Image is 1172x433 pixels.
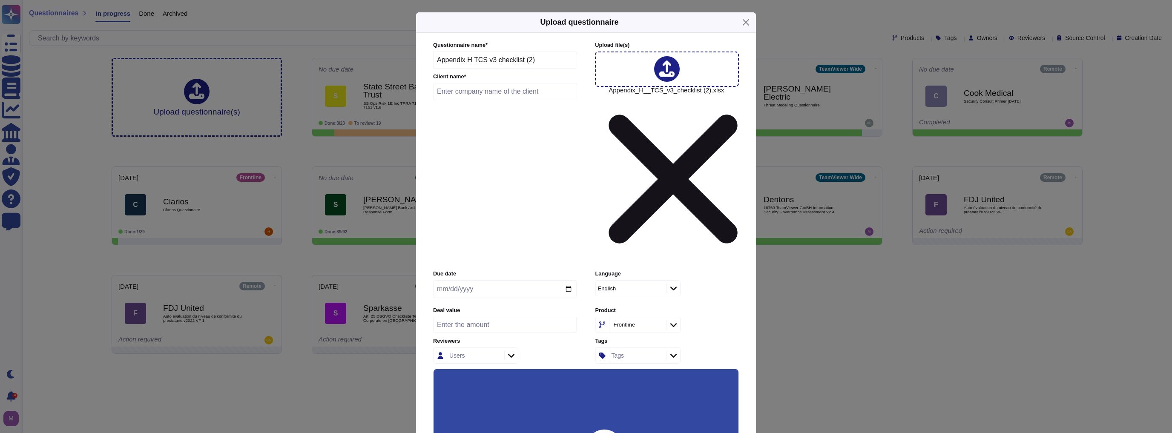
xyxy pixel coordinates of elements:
[433,338,577,344] label: Reviewers
[598,286,616,291] div: English
[433,83,577,100] input: Enter company name of the client
[595,308,739,313] label: Product
[595,338,739,344] label: Tags
[433,271,577,277] label: Due date
[433,43,577,48] label: Questionnaire name
[433,74,577,80] label: Client name
[433,280,577,298] input: Due date
[433,308,577,313] label: Deal value
[449,353,465,358] div: Users
[614,322,635,327] div: Frontline
[595,42,629,48] span: Upload file (s)
[595,271,739,277] label: Language
[433,317,577,333] input: Enter the amount
[739,16,753,29] button: Close
[540,17,618,28] h5: Upload questionnaire
[609,87,738,265] span: Appendix_H__TCS_v3_checklist (2).xlsx
[433,52,577,69] input: Enter questionnaire name
[612,353,624,358] div: Tags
